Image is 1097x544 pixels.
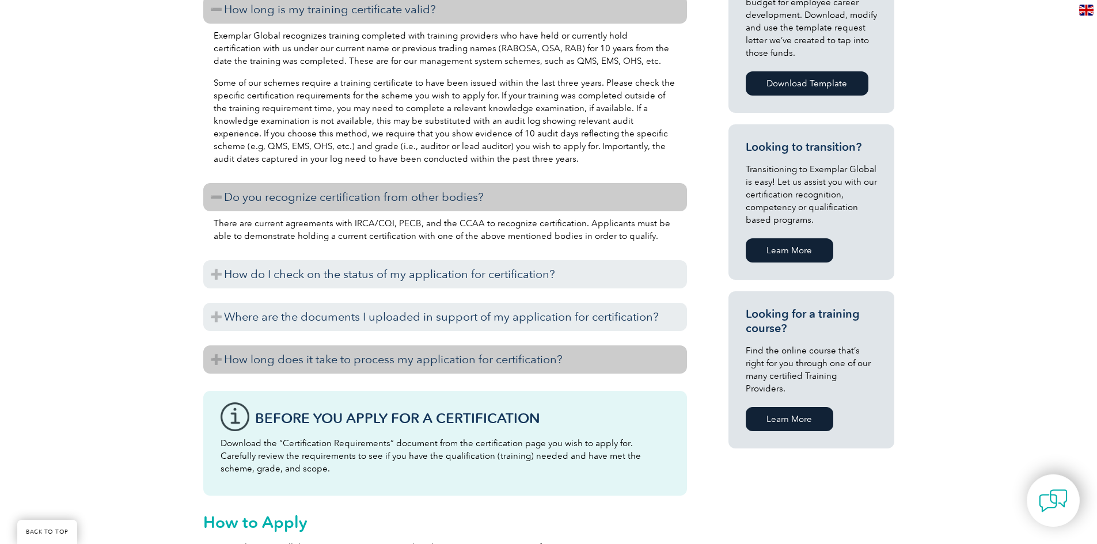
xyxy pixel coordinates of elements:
p: Find the online course that’s right for you through one of our many certified Training Providers. [746,344,877,395]
img: en [1079,5,1094,16]
p: Exemplar Global recognizes training completed with training providers who have held or currently ... [214,29,677,67]
a: Download Template [746,71,868,96]
p: Transitioning to Exemplar Global is easy! Let us assist you with our certification recognition, c... [746,163,877,226]
img: contact-chat.png [1039,486,1068,515]
p: Download the “Certification Requirements” document from the certification page you wish to apply ... [221,437,670,475]
h2: How to Apply [203,513,687,531]
p: There are current agreements with IRCA/CQI, PECB, and the CCAA to recognize certification. Applic... [214,217,677,242]
h3: How do I check on the status of my application for certification? [203,260,687,288]
a: Learn More [746,238,833,263]
h3: Looking to transition? [746,140,877,154]
h3: Do you recognize certification from other bodies? [203,183,687,211]
p: Some of our schemes require a training certificate to have been issued within the last three year... [214,77,677,165]
h3: Before You Apply For a Certification [255,411,670,425]
h3: Looking for a training course? [746,307,877,336]
h3: How long does it take to process my application for certification? [203,345,687,374]
a: BACK TO TOP [17,520,77,544]
a: Learn More [746,407,833,431]
h3: Where are the documents I uploaded in support of my application for certification? [203,303,687,331]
